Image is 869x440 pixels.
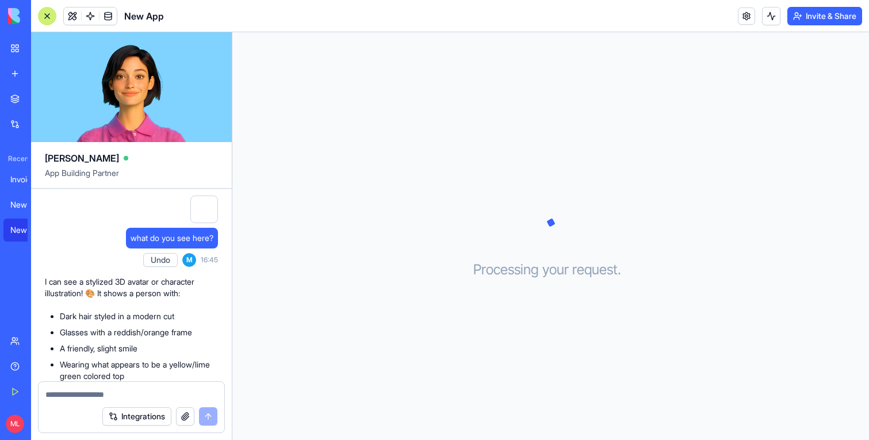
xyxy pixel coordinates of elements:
[182,253,196,267] span: M
[60,311,218,322] li: Dark hair styled in a modern cut
[6,415,24,433] span: ML
[3,219,49,242] a: New App
[10,199,43,211] div: New App
[618,261,621,279] span: .
[124,9,164,23] span: New App
[60,343,218,354] li: A friendly, slight smile
[3,168,49,191] a: Invoice & Vendor Management
[787,7,862,25] button: Invite & Share
[3,193,49,216] a: New App
[45,167,218,188] span: App Building Partner
[10,174,43,185] div: Invoice & Vendor Management
[201,255,218,265] span: 16:45
[131,232,213,244] span: what do you see here?
[45,276,218,299] p: I can see a stylized 3D avatar or character illustration! 🎨 It shows a person with:
[60,359,218,382] li: Wearing what appears to be a yellow/lime green colored top
[60,327,218,338] li: Glasses with a reddish/orange frame
[10,224,43,236] div: New App
[45,151,119,165] span: [PERSON_NAME]
[8,8,79,24] img: logo
[473,261,628,279] h3: Processing your request
[3,154,28,163] span: Recent
[102,407,171,426] button: Integrations
[143,253,178,267] button: Undo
